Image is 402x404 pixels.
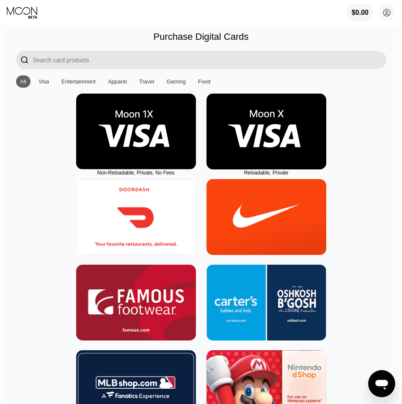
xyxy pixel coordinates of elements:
[135,75,159,88] div: Travel
[39,78,49,85] div: Visa
[207,170,326,176] div: Reloadable, Private
[352,9,369,17] div: $0.00
[20,78,26,85] div: All
[34,75,53,88] div: Visa
[57,75,100,88] div: Entertainment
[16,75,30,88] div: All
[166,78,186,85] div: Gaming
[108,78,127,85] div: Apparel
[198,78,211,85] div: Food
[20,55,29,65] div: 
[139,78,154,85] div: Travel
[104,75,131,88] div: Apparel
[162,75,190,88] div: Gaming
[154,31,249,42] div: Purchase Digital Cards
[194,75,215,88] div: Food
[16,51,33,69] div: 
[33,51,386,69] input: Search card products
[347,4,373,21] div: $0.00
[61,78,96,85] div: Entertainment
[76,170,196,176] div: Non-Reloadable, Private, No Fees
[368,370,395,397] iframe: Button to launch messaging window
